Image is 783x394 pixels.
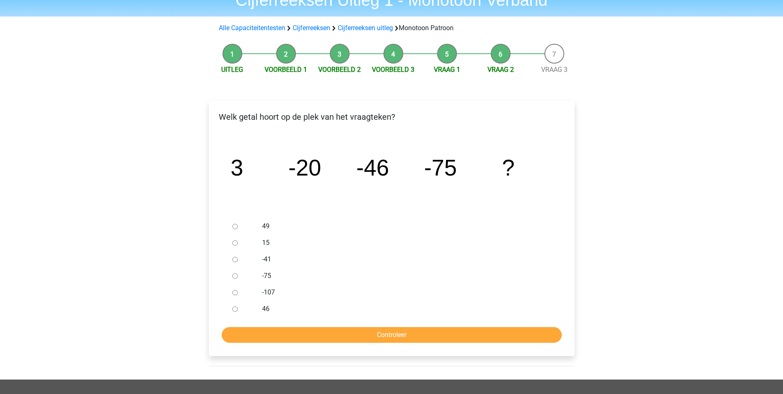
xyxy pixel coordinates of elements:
[372,66,414,74] a: Voorbeeld 3
[219,24,285,32] a: Alle Capaciteitentesten
[356,155,389,180] tspan: -46
[541,66,568,74] a: Vraag 3
[262,238,548,248] label: 15
[215,111,568,123] p: Welk getal hoort op de plek van het vraagteken?
[487,66,514,74] a: Vraag 2
[262,254,548,264] label: -41
[338,24,393,32] a: Cijferreeksen uitleg
[293,24,330,32] a: Cijferreeksen
[262,304,548,314] label: 46
[318,66,361,74] a: Voorbeeld 2
[215,23,568,33] div: Monotoon Patroon
[262,287,548,297] label: -107
[434,66,460,74] a: Vraag 1
[230,155,243,180] tspan: 3
[288,155,321,180] tspan: -20
[265,66,307,74] a: Voorbeeld 1
[222,327,562,343] input: Controleer
[502,155,514,180] tspan: ?
[262,221,548,231] label: 49
[221,66,243,74] a: Uitleg
[424,155,457,180] tspan: -75
[262,271,548,281] label: -75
